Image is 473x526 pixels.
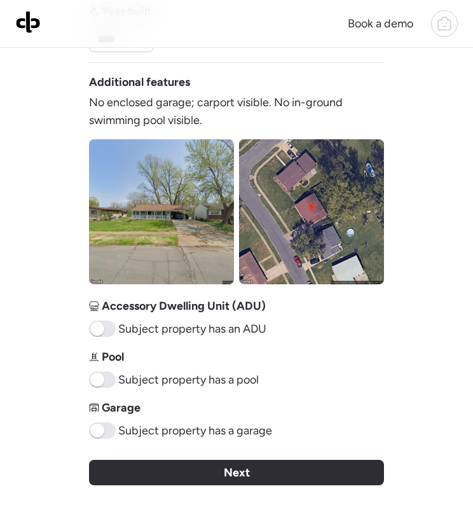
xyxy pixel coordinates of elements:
span: Book a demo [348,17,413,31]
span: Accessory Dwelling Unit (ADU) [102,297,266,315]
span: Subject property has a pool [118,371,259,389]
span: Pool [102,348,124,366]
img: Logo [15,10,41,34]
span: Garage [102,399,141,417]
span: Next [224,464,250,481]
span: Additional features [89,73,190,91]
span: Subject property has a garage [118,422,272,439]
span: No enclosed garage; carport visible. No in-ground swimming pool visible. [89,93,384,129]
span: Subject property has an ADU [118,320,266,338]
